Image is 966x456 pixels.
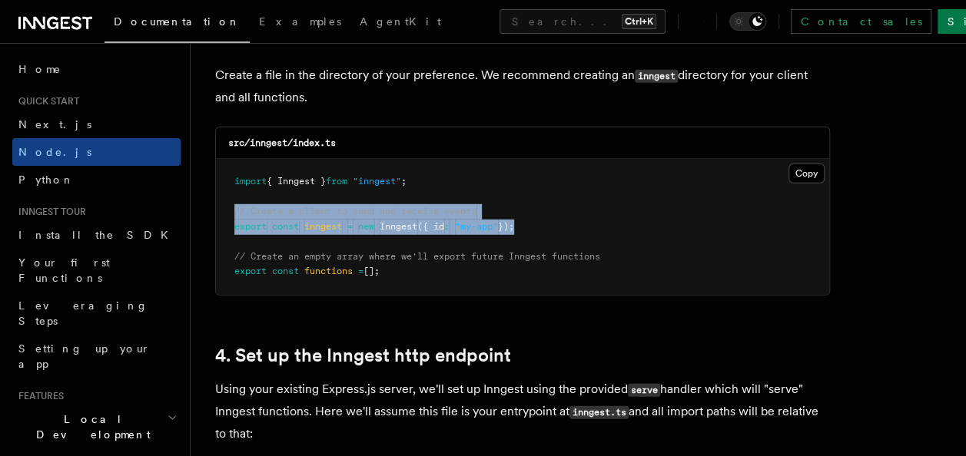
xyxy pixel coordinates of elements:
[326,176,347,187] span: from
[304,266,353,276] span: functions
[455,221,498,232] span: "my-app"
[18,256,110,284] span: Your first Functions
[12,249,181,292] a: Your first Functions
[788,164,825,183] button: Copy
[401,176,407,187] span: ;
[569,406,629,419] code: inngest.ts
[12,206,86,218] span: Inngest tour
[635,70,678,83] code: inngest
[234,266,267,276] span: export
[18,229,178,241] span: Install the SDK
[18,61,61,77] span: Home
[18,342,151,370] span: Setting up your app
[234,251,600,262] span: // Create an empty array where we'll export future Inngest functions
[12,111,181,138] a: Next.js
[791,9,931,34] a: Contact sales
[729,12,766,31] button: Toggle dark mode
[215,345,511,366] a: 4. Set up the Inngest http endpoint
[498,221,514,232] span: });
[628,384,660,397] code: serve
[12,405,181,448] button: Local Development
[234,206,476,216] span: // Create a client to send and receive events
[12,55,181,83] a: Home
[234,176,267,187] span: import
[228,137,336,148] code: src/inngest/index.ts
[622,14,656,29] kbd: Ctrl+K
[18,118,91,131] span: Next.js
[350,5,450,41] a: AgentKit
[114,15,241,28] span: Documentation
[304,221,342,232] span: inngest
[18,146,91,158] span: Node.js
[215,64,830,108] p: Create a file in the directory of your preference. We recommend creating an directory for your cl...
[272,221,299,232] span: const
[272,266,299,276] span: const
[12,138,181,166] a: Node.js
[234,221,267,232] span: export
[12,335,181,378] a: Setting up your app
[417,221,444,232] span: ({ id
[12,221,181,249] a: Install the SDK
[12,411,168,442] span: Local Development
[353,176,401,187] span: "inngest"
[360,15,441,28] span: AgentKit
[18,173,75,186] span: Python
[358,221,374,232] span: new
[267,176,326,187] span: { Inngest }
[105,5,250,43] a: Documentation
[347,221,353,232] span: =
[215,378,830,444] p: Using your existing Express.js server, we'll set up Inngest using the provided handler which will...
[250,5,350,41] a: Examples
[18,299,148,327] span: Leveraging Steps
[12,166,181,193] a: Python
[358,266,363,276] span: =
[12,292,181,335] a: Leveraging Steps
[363,266,380,276] span: [];
[12,390,64,402] span: Features
[444,221,450,232] span: :
[380,221,417,232] span: Inngest
[259,15,341,28] span: Examples
[12,95,79,107] span: Quick start
[500,9,666,34] button: Search...Ctrl+K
